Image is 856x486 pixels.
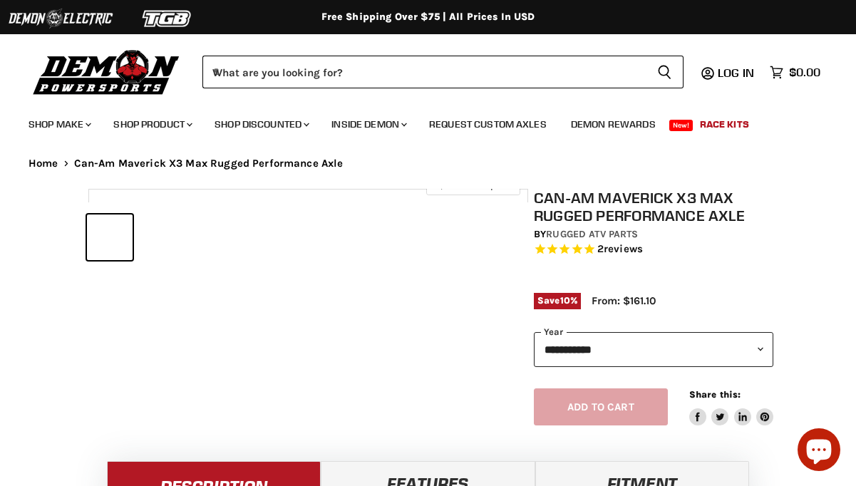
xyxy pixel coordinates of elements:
a: Home [29,157,58,170]
ul: Main menu [18,104,817,139]
span: Rated 5.0 out of 5 stars 2 reviews [534,242,773,257]
span: From: $161.10 [592,294,656,307]
span: 10 [560,295,570,306]
span: $0.00 [789,66,820,79]
button: Can-Am Maverick X3 Max Rugged Performance Axle thumbnail [187,214,232,260]
a: Shop Discounted [204,110,318,139]
a: Demon Rewards [560,110,666,139]
span: Can-Am Maverick X3 Max Rugged Performance Axle [74,157,344,170]
inbox-online-store-chat: Shopify online store chat [793,428,845,475]
button: Can-Am Maverick X3 Max Rugged Performance Axle thumbnail [237,214,283,260]
span: New! [669,120,693,131]
img: Demon Electric Logo 2 [7,5,114,32]
a: Request Custom Axles [418,110,557,139]
span: Log in [718,66,754,80]
button: Can-Am Maverick X3 Max Rugged Performance Axle thumbnail [87,214,133,260]
a: Shop Make [18,110,100,139]
a: Log in [711,66,763,79]
a: Inside Demon [321,110,416,139]
select: year [534,332,773,367]
img: TGB Logo 2 [114,5,221,32]
div: by [534,227,773,242]
span: reviews [604,243,643,256]
form: Product [202,56,684,88]
button: Search [646,56,684,88]
a: Shop Product [103,110,201,139]
a: $0.00 [763,62,827,83]
a: Rugged ATV Parts [546,228,638,240]
input: When autocomplete results are available use up and down arrows to review and enter to select [202,56,646,88]
a: Race Kits [689,110,760,139]
span: 2 reviews [597,243,643,256]
button: Can-Am Maverick X3 Max Rugged Performance Axle thumbnail [337,214,383,260]
h1: Can-Am Maverick X3 Max Rugged Performance Axle [534,189,773,224]
aside: Share this: [689,388,774,426]
button: Can-Am Maverick X3 Max Rugged Performance Axle thumbnail [287,214,333,260]
button: Can-Am Maverick X3 Max Rugged Performance Axle thumbnail [137,214,182,260]
img: Demon Powersports [29,46,185,97]
span: Save % [534,293,581,309]
span: Click to expand [433,180,512,190]
span: Share this: [689,389,741,400]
